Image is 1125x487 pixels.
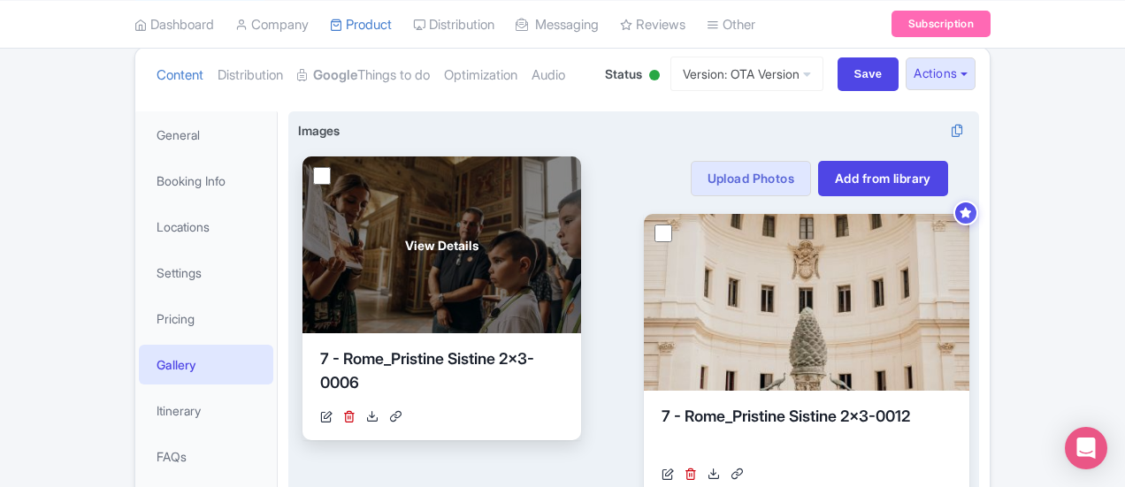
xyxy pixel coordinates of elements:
a: Upload Photos [691,161,811,196]
strong: Google [313,65,357,86]
a: View Details [302,156,581,333]
a: FAQs [139,437,273,476]
div: Active [646,63,663,90]
a: GoogleThings to do [297,48,430,103]
div: Open Intercom Messenger [1065,427,1107,469]
div: 7 - Rome_Pristine Sistine 2x3-0006 [320,347,563,400]
a: Locations [139,207,273,247]
a: Itinerary [139,391,273,430]
a: Subscription [892,11,991,37]
span: View Details [405,236,478,255]
a: Distribution [218,48,283,103]
a: Pricing [139,299,273,339]
a: Gallery [139,345,273,384]
span: Status [605,65,642,83]
a: Optimization [444,48,517,103]
a: Version: OTA Version [670,57,823,91]
button: Actions [906,57,976,90]
a: Audio [532,48,565,103]
span: Images [298,121,340,140]
input: Save [838,57,899,91]
a: Settings [139,253,273,293]
a: General [139,115,273,155]
a: Booking Info [139,161,273,201]
a: Content [157,48,203,103]
a: Add from library [818,161,948,196]
div: 7 - Rome_Pristine Sistine 2x3-0012 [662,405,951,458]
